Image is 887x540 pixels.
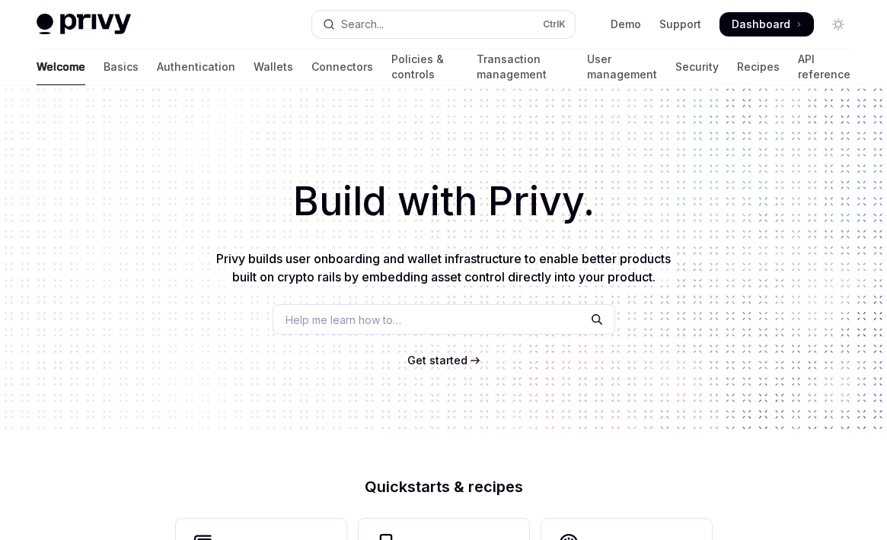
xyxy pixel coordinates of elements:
img: light logo [37,14,131,35]
button: Open search [312,11,576,38]
a: Connectors [311,49,373,85]
a: Authentication [157,49,235,85]
div: Search... [341,15,384,33]
span: Ctrl K [543,18,566,30]
a: Dashboard [719,12,814,37]
h2: Quickstarts & recipes [176,479,712,494]
a: Support [659,17,701,32]
a: User management [587,49,657,85]
button: Toggle dark mode [826,12,850,37]
span: Help me learn how to… [286,312,401,328]
a: Transaction management [477,49,569,85]
a: Wallets [254,49,293,85]
a: Welcome [37,49,85,85]
a: Demo [611,17,641,32]
a: Get started [407,353,467,368]
span: Get started [407,354,467,367]
span: Privy builds user onboarding and wallet infrastructure to enable better products built on crypto ... [216,251,671,284]
a: Security [675,49,719,85]
span: Dashboard [732,17,790,32]
a: Policies & controls [391,49,458,85]
a: API reference [798,49,850,85]
a: Basics [104,49,139,85]
h1: Build with Privy. [24,172,863,231]
a: Recipes [737,49,780,85]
